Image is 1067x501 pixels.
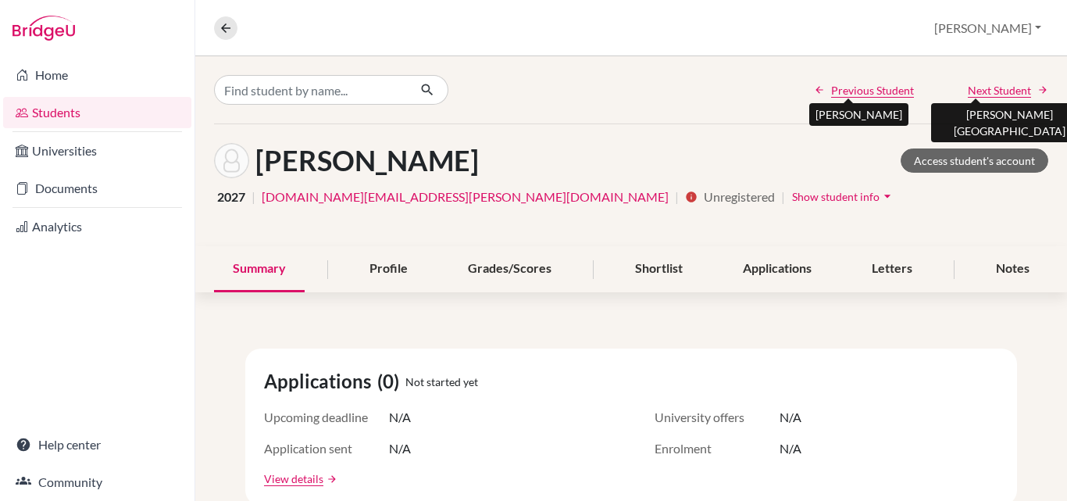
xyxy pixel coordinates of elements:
[704,188,775,206] span: Unregistered
[389,439,411,458] span: N/A
[214,246,305,292] div: Summary
[323,474,337,485] a: arrow_forward
[255,144,479,177] h1: [PERSON_NAME]
[264,471,323,487] a: View details
[217,188,245,206] span: 2027
[675,188,679,206] span: |
[781,188,785,206] span: |
[214,143,249,178] img: JinHo Kim's avatar
[968,82,1031,98] span: Next Student
[814,82,914,98] a: Previous Student
[262,188,669,206] a: [DOMAIN_NAME][EMAIL_ADDRESS][PERSON_NAME][DOMAIN_NAME]
[977,246,1048,292] div: Notes
[853,246,931,292] div: Letters
[780,439,801,458] span: N/A
[3,135,191,166] a: Universities
[449,246,570,292] div: Grades/Scores
[968,82,1048,98] a: Next Student
[3,59,191,91] a: Home
[405,374,478,390] span: Not started yet
[3,211,191,242] a: Analytics
[3,429,191,460] a: Help center
[791,184,896,209] button: Show student infoarrow_drop_down
[264,367,377,395] span: Applications
[3,467,191,498] a: Community
[351,246,426,292] div: Profile
[264,408,389,427] span: Upcoming deadline
[809,103,908,126] div: [PERSON_NAME]
[3,97,191,128] a: Students
[880,188,895,204] i: arrow_drop_down
[780,408,801,427] span: N/A
[685,191,698,203] i: info
[389,408,411,427] span: N/A
[252,188,255,206] span: |
[616,246,701,292] div: Shortlist
[831,82,914,98] span: Previous Student
[12,16,75,41] img: Bridge-U
[264,439,389,458] span: Application sent
[927,13,1048,43] button: [PERSON_NAME]
[3,173,191,204] a: Documents
[377,367,405,395] span: (0)
[655,408,780,427] span: University offers
[214,75,408,105] input: Find student by name...
[724,246,830,292] div: Applications
[792,190,880,203] span: Show student info
[901,149,1048,173] a: Access student's account
[655,439,780,458] span: Enrolment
